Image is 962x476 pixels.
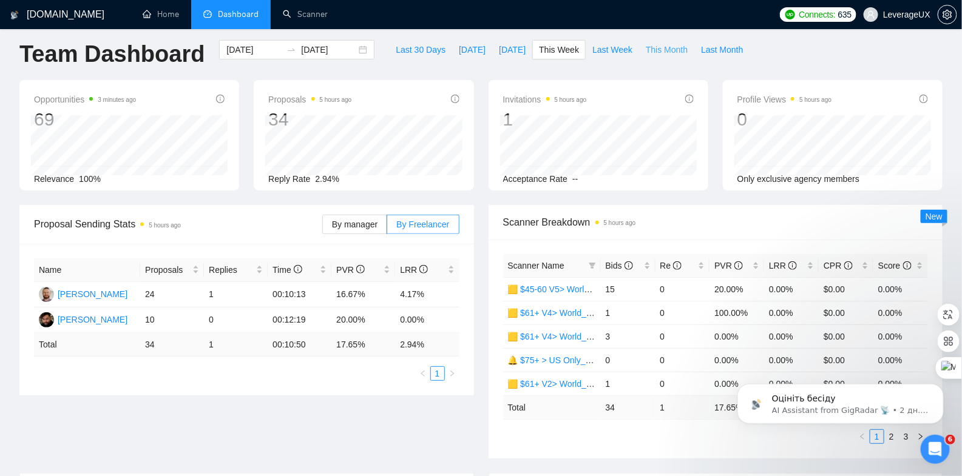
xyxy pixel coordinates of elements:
[737,108,832,131] div: 0
[145,263,190,277] span: Proposals
[606,261,633,270] span: Bids
[336,265,365,275] span: PVR
[301,43,356,56] input: End date
[673,261,682,270] span: info-circle
[685,95,694,103] span: info-circle
[356,265,365,273] span: info-circle
[844,261,853,270] span: info-circle
[764,301,819,324] td: 0.00%
[430,366,445,381] li: 1
[710,348,764,372] td: 0.00%
[655,301,710,324] td: 0
[710,324,764,348] td: 0.00%
[34,333,140,357] td: Total
[492,40,532,59] button: [DATE]
[555,96,587,103] time: 5 hours ago
[331,307,395,333] td: 20.00%
[819,301,873,324] td: $0.00
[819,277,873,301] td: $0.00
[10,5,19,25] img: logo
[431,367,444,380] a: 1
[824,261,852,270] span: CPR
[946,435,955,444] span: 6
[452,40,492,59] button: [DATE]
[226,43,282,56] input: Start date
[508,284,747,294] a: 🟨 $45-60 V5> World_Design+Dev_Antony-Front-End_General
[209,263,254,277] span: Replies
[286,45,296,55] span: swap-right
[268,282,331,307] td: 00:10:13
[34,108,136,131] div: 69
[873,324,928,348] td: 0.00%
[79,174,101,184] span: 100%
[395,282,459,307] td: 4.17%
[419,265,428,273] span: info-circle
[503,215,929,230] span: Scanner Breakdown
[98,96,136,103] time: 3 minutes ago
[799,96,832,103] time: 5 hours ago
[204,307,268,333] td: 0
[445,366,459,381] button: right
[503,92,587,107] span: Invitations
[294,265,302,273] span: info-circle
[938,10,957,19] span: setting
[204,258,268,282] th: Replies
[332,220,378,229] span: By manager
[39,314,127,324] a: RL[PERSON_NAME]
[149,222,181,229] time: 5 hours ago
[701,43,743,56] span: Last Month
[268,333,331,357] td: 00:10:50
[140,282,204,307] td: 24
[601,301,655,324] td: 1
[838,8,852,21] span: 635
[34,258,140,282] th: Name
[734,261,743,270] span: info-circle
[873,277,928,301] td: 0.00%
[459,43,486,56] span: [DATE]
[503,108,587,131] div: 1
[655,372,710,395] td: 0
[320,96,352,103] time: 5 hours ago
[39,312,54,327] img: RL
[921,435,950,464] iframe: Intercom live chat
[39,287,54,302] img: AK
[508,332,740,341] a: 🟨 $61+ V4> World_Design+Dev_Antony-Full-Stack_General
[592,43,632,56] span: Last Week
[395,307,459,333] td: 0.00%
[58,313,127,326] div: [PERSON_NAME]
[601,348,655,372] td: 0
[143,9,179,19] a: homeHome
[503,395,601,419] td: Total
[268,92,351,107] span: Proposals
[140,333,204,357] td: 34
[316,174,340,184] span: 2.94%
[586,40,639,59] button: Last Week
[508,355,667,365] a: 🔔 $75+ > US Only_Design Only_General
[867,10,875,19] span: user
[572,174,578,184] span: --
[508,308,725,318] a: 🟨 $61+ V4> World_Design Only_Roman-UX/UI_General
[710,395,764,419] td: 17.65 %
[855,429,870,444] button: left
[769,261,797,270] span: LRR
[764,277,819,301] td: 0.00%
[737,92,832,107] span: Profile Views
[586,256,598,275] span: filter
[396,220,449,229] span: By Freelancer
[416,366,430,381] li: Previous Page
[508,261,564,270] span: Scanner Name
[589,262,596,269] span: filter
[625,261,633,270] span: info-circle
[719,358,962,443] iframe: Intercom notifications повідомлення
[268,108,351,131] div: 34
[539,43,579,56] span: This Week
[764,324,819,348] td: 0.00%
[873,348,928,372] td: 0.00%
[268,307,331,333] td: 00:12:19
[203,10,212,18] span: dashboard
[204,282,268,307] td: 1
